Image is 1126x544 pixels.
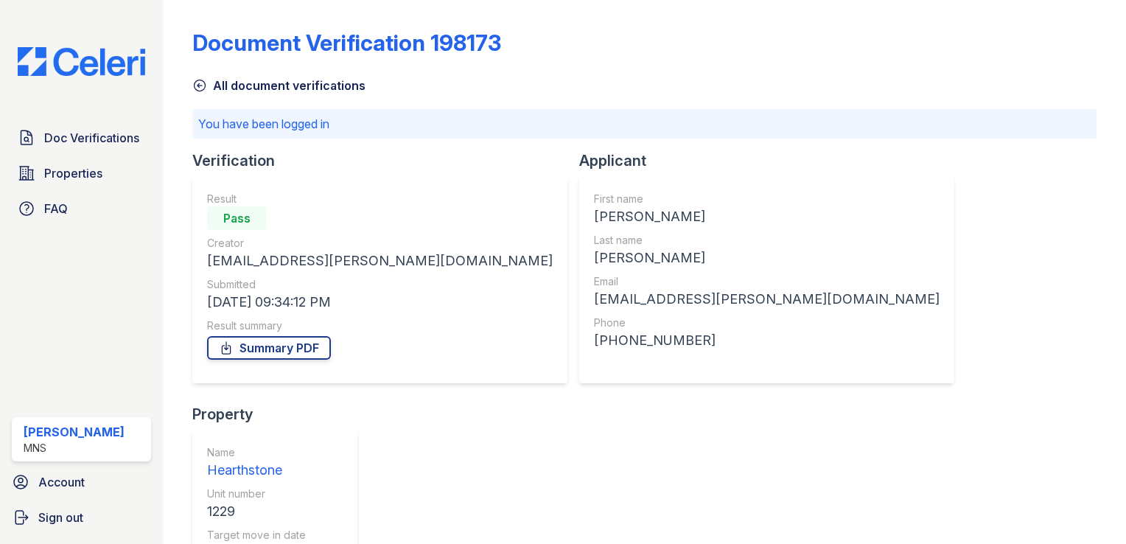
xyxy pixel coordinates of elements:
div: MNS [24,441,125,456]
a: Summary PDF [207,336,331,360]
div: Phone [594,315,940,330]
div: [EMAIL_ADDRESS][PERSON_NAME][DOMAIN_NAME] [594,289,940,310]
div: [PERSON_NAME] [594,248,940,268]
p: You have been logged in [198,115,1091,133]
a: Sign out [6,503,157,532]
div: Property [192,404,369,425]
div: Submitted [207,277,553,292]
span: Properties [44,164,102,182]
div: [PHONE_NUMBER] [594,330,940,351]
div: Unit number [207,487,306,501]
div: Target move in date [207,528,306,543]
a: Properties [12,158,151,188]
div: 1229 [207,501,306,522]
div: [PERSON_NAME] [594,206,940,227]
div: Creator [207,236,553,251]
div: Result summary [207,318,553,333]
div: [DATE] 09:34:12 PM [207,292,553,313]
div: Last name [594,233,940,248]
div: Document Verification 198173 [192,29,501,56]
div: Verification [192,150,579,171]
img: CE_Logo_Blue-a8612792a0a2168367f1c8372b55b34899dd931a85d93a1a3d3e32e68fde9ad4.png [6,47,157,76]
div: Name [207,445,306,460]
a: All document verifications [192,77,366,94]
span: Sign out [38,509,83,526]
div: Applicant [579,150,966,171]
div: Hearthstone [207,460,306,481]
a: Name Hearthstone [207,445,306,481]
span: Doc Verifications [44,129,139,147]
a: FAQ [12,194,151,223]
div: [EMAIL_ADDRESS][PERSON_NAME][DOMAIN_NAME] [207,251,553,271]
a: Account [6,467,157,497]
span: FAQ [44,200,68,217]
div: First name [594,192,940,206]
a: Doc Verifications [12,123,151,153]
span: Account [38,473,85,491]
div: Email [594,274,940,289]
div: [PERSON_NAME] [24,423,125,441]
div: Result [207,192,553,206]
div: Pass [207,206,266,230]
